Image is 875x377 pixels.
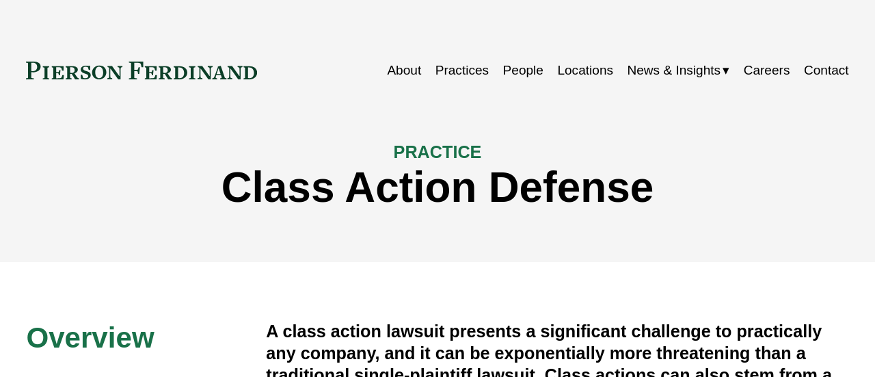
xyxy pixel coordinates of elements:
a: Careers [744,57,790,83]
span: News & Insights [627,59,721,82]
a: Locations [557,57,613,83]
span: Overview [26,322,154,354]
a: Contact [804,57,849,83]
a: About [387,57,421,83]
span: PRACTICE [394,142,482,161]
a: Practices [435,57,489,83]
a: People [503,57,543,83]
a: folder dropdown [627,57,729,83]
h1: Class Action Defense [26,163,848,211]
